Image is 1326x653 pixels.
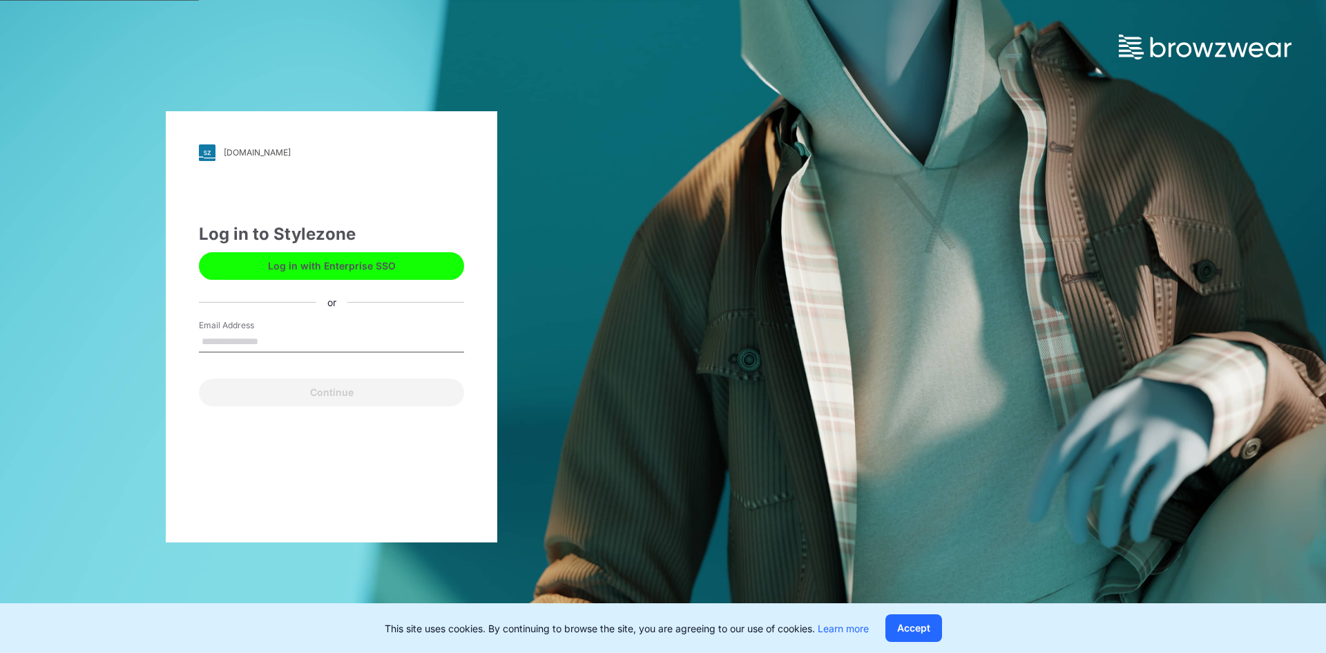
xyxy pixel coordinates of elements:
[818,623,869,634] a: Learn more
[385,621,869,636] p: This site uses cookies. By continuing to browse the site, you are agreeing to our use of cookies.
[199,252,464,280] button: Log in with Enterprise SSO
[199,144,215,161] img: svg+xml;base64,PHN2ZyB3aWR0aD0iMjgiIGhlaWdodD0iMjgiIHZpZXdCb3g9IjAgMCAyOCAyOCIgZmlsbD0ibm9uZSIgeG...
[885,614,942,642] button: Accept
[1119,35,1291,59] img: browzwear-logo.73288ffb.svg
[199,319,296,332] label: Email Address
[199,144,464,161] a: [DOMAIN_NAME]
[199,222,464,247] div: Log in to Stylezone
[316,295,347,310] div: or
[224,147,291,158] div: [DOMAIN_NAME]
